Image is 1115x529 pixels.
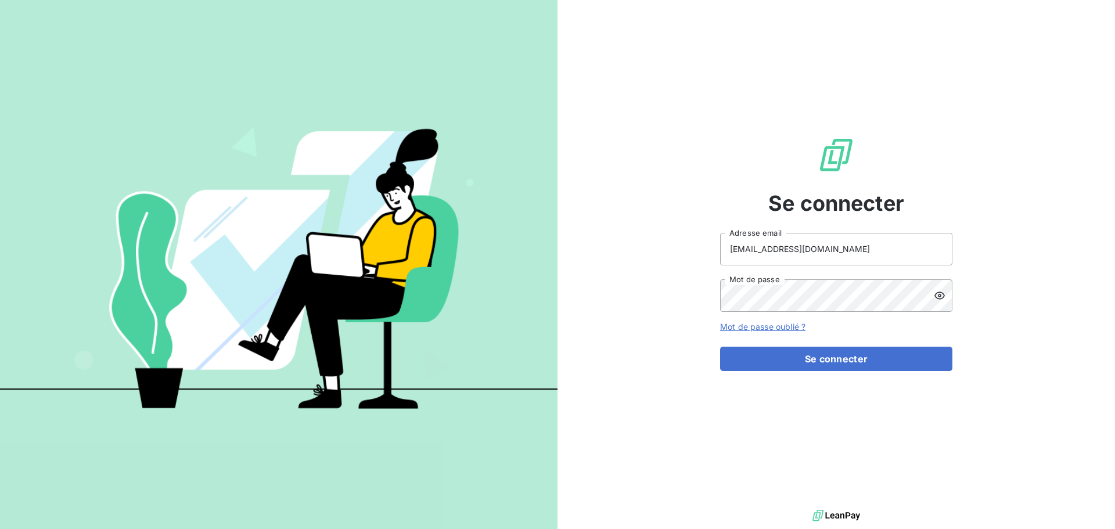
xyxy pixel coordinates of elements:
[720,233,952,265] input: placeholder
[812,507,860,524] img: logo
[720,322,805,332] a: Mot de passe oublié ?
[768,188,904,219] span: Se connecter
[818,136,855,174] img: Logo LeanPay
[720,347,952,371] button: Se connecter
